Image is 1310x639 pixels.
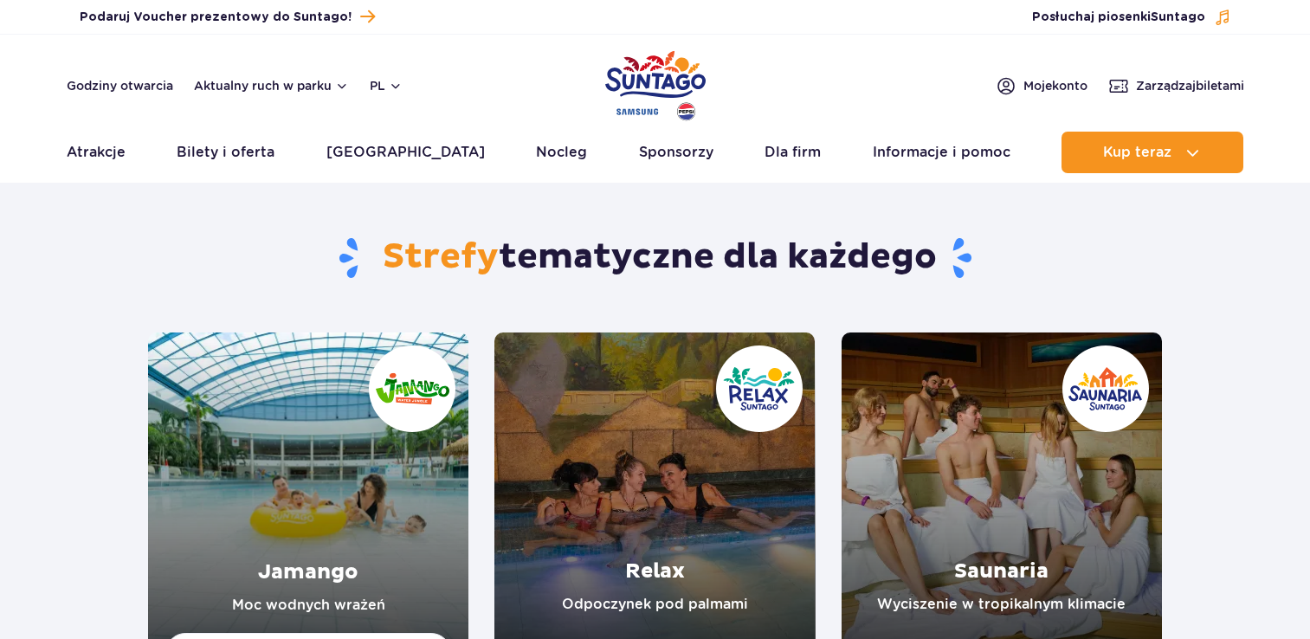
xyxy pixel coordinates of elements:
[1062,132,1243,173] button: Kup teraz
[765,132,821,173] a: Dla firm
[383,236,499,279] span: Strefy
[873,132,1010,173] a: Informacje i pomoc
[1032,9,1205,26] span: Posłuchaj piosenki
[80,5,375,29] a: Podaruj Voucher prezentowy do Suntago!
[1151,11,1205,23] span: Suntago
[80,9,352,26] span: Podaruj Voucher prezentowy do Suntago!
[194,79,349,93] button: Aktualny ruch w parku
[639,132,713,173] a: Sponsorzy
[67,132,126,173] a: Atrakcje
[1136,77,1244,94] span: Zarządzaj biletami
[67,77,173,94] a: Godziny otwarcia
[1108,75,1244,96] a: Zarządzajbiletami
[1032,9,1231,26] button: Posłuchaj piosenkiSuntago
[177,132,274,173] a: Bilety i oferta
[536,132,587,173] a: Nocleg
[148,236,1162,281] h1: tematyczne dla każdego
[370,77,403,94] button: pl
[1103,145,1171,160] span: Kup teraz
[326,132,485,173] a: [GEOGRAPHIC_DATA]
[996,75,1087,96] a: Mojekonto
[605,43,706,123] a: Park of Poland
[1023,77,1087,94] span: Moje konto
